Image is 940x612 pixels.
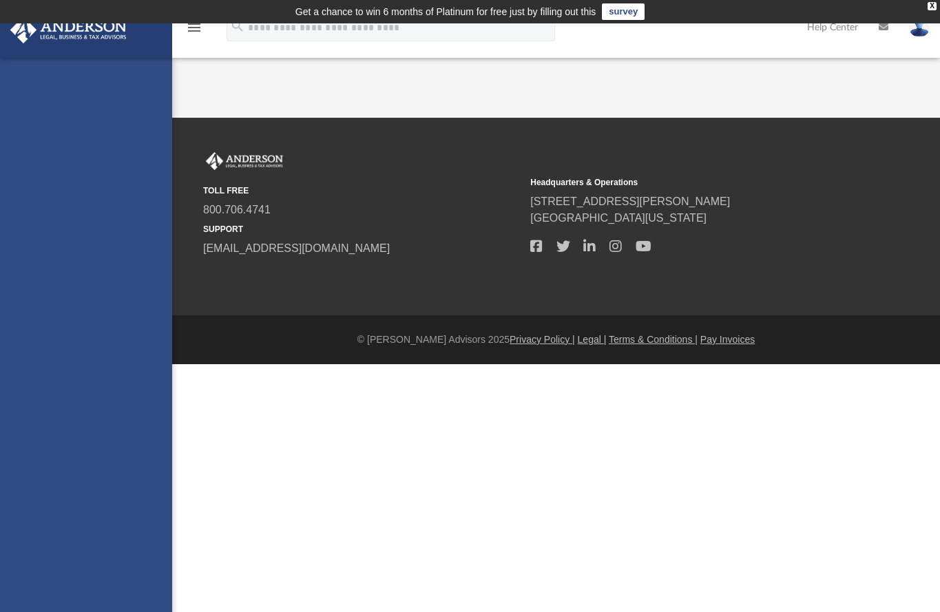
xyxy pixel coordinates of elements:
[909,17,930,37] img: User Pic
[186,26,202,36] a: menu
[530,212,707,224] a: [GEOGRAPHIC_DATA][US_STATE]
[530,176,848,189] small: Headquarters & Operations
[172,333,940,347] div: © [PERSON_NAME] Advisors 2025
[530,196,730,207] a: [STREET_ADDRESS][PERSON_NAME]
[203,223,521,235] small: SUPPORT
[609,334,698,345] a: Terms & Conditions |
[578,334,607,345] a: Legal |
[928,2,937,10] div: close
[203,184,521,197] small: TOLL FREE
[6,17,131,43] img: Anderson Advisors Platinum Portal
[203,204,271,215] a: 800.706.4741
[700,334,755,345] a: Pay Invoices
[203,242,390,254] a: [EMAIL_ADDRESS][DOMAIN_NAME]
[602,3,645,20] a: survey
[510,334,575,345] a: Privacy Policy |
[295,3,596,20] div: Get a chance to win 6 months of Platinum for free just by filling out this
[203,152,286,170] img: Anderson Advisors Platinum Portal
[186,19,202,36] i: menu
[230,19,245,34] i: search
